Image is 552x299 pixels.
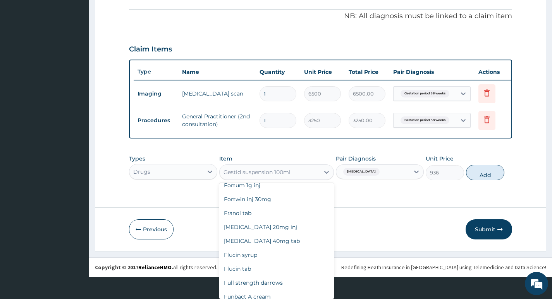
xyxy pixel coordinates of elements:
[133,168,150,176] div: Drugs
[336,155,376,162] label: Pair Diagnosis
[178,86,256,101] td: [MEDICAL_DATA] scan
[341,263,546,271] div: Redefining Heath Insurance in [GEOGRAPHIC_DATA] using Telemedicine and Data Science!
[129,155,145,162] label: Types
[219,276,334,290] div: Full strength darrows
[178,64,256,80] th: Name
[134,65,178,79] th: Type
[129,219,174,239] button: Previous
[95,264,173,271] strong: Copyright © 2017 .
[219,206,334,220] div: Franol tab
[219,178,334,192] div: Fortum 1g inj
[178,109,256,132] td: General Practitioner (2nd consultation)
[256,64,300,80] th: Quantity
[401,116,449,124] span: Gestation period 38 weeks
[219,220,334,234] div: [MEDICAL_DATA] 20mg inj
[219,262,334,276] div: Flucin tab
[300,64,345,80] th: Unit Price
[219,234,334,248] div: [MEDICAL_DATA] 40mg tab
[219,248,334,262] div: Flucin syrup
[224,168,291,176] div: Gestid suspension 100ml
[389,64,475,80] th: Pair Diagnosis
[426,155,454,162] label: Unit Price
[45,97,107,176] span: We're online!
[134,113,178,128] td: Procedures
[466,165,504,180] button: Add
[127,4,146,22] div: Minimize live chat window
[475,64,513,80] th: Actions
[129,45,172,54] h3: Claim Items
[134,87,178,101] td: Imaging
[129,11,512,21] p: NB: All diagnosis must be linked to a claim item
[14,39,31,58] img: d_794563401_company_1708531726252_794563401
[4,211,148,238] textarea: Type your message and hit 'Enter'
[89,257,552,277] footer: All rights reserved.
[345,64,389,80] th: Total Price
[466,219,512,239] button: Submit
[401,90,449,97] span: Gestation period 38 weeks
[40,43,130,53] div: Chat with us now
[343,168,380,176] span: [MEDICAL_DATA]
[138,264,172,271] a: RelianceHMO
[219,192,334,206] div: Fortwin inj 30mg
[219,155,232,162] label: Item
